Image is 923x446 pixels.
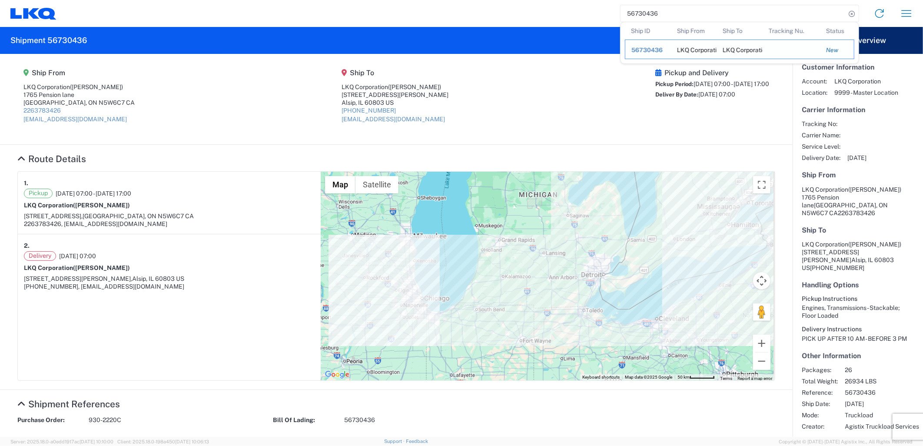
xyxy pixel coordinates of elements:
h5: Ship To [802,226,914,234]
div: LKQ Corporation [342,83,448,91]
a: Hide Details [17,399,120,409]
div: PICK UP AFTER 10 AM - BEFORE 3 PM [802,335,914,343]
div: New [826,46,848,54]
a: Hide Details [17,153,86,164]
div: LKQ Corporation [723,40,757,59]
span: Mode: [802,411,838,419]
a: Terms [720,376,732,381]
strong: Bill Of Lading: [273,416,338,424]
h5: Pickup and Delivery [655,69,769,77]
div: [STREET_ADDRESS][PERSON_NAME] [342,91,448,99]
a: 2263783426 [23,107,61,114]
span: 26934 LBS [845,377,919,385]
h2: Shipment 56730436 [10,35,87,46]
button: Toggle fullscreen view [753,176,770,193]
span: ([PERSON_NAME]) [388,83,441,90]
span: 56730436 [344,416,375,424]
span: Pickup Period: [655,81,694,87]
img: Google [323,369,352,380]
span: [GEOGRAPHIC_DATA], ON N5W6C7 CA [83,213,194,220]
h5: Handling Options [802,281,914,289]
span: [DATE] 07:00 [698,91,735,98]
a: Feedback [406,439,428,444]
span: [DATE] 07:00 - [DATE] 17:00 [56,190,131,197]
span: 930-2220C [89,416,121,424]
span: Account: [802,77,827,85]
span: [DATE] 10:10:00 [80,439,113,444]
span: Total Weight: [802,377,838,385]
a: Support [384,439,406,444]
span: Agistix Truckload Services [845,423,919,430]
span: LKQ Corporation [834,77,898,85]
span: Reference: [802,389,838,396]
span: [DATE] 07:00 [59,252,96,260]
span: Ship Date: [802,400,838,408]
button: Map camera controls [753,272,770,290]
span: 56730436 [631,47,663,53]
div: LKQ Corporation [677,40,711,59]
span: [STREET_ADDRESS][PERSON_NAME], [24,275,132,282]
span: ([PERSON_NAME]) [848,186,901,193]
a: [EMAIL_ADDRESS][DOMAIN_NAME] [342,116,445,123]
h6: Pickup Instructions [802,295,914,303]
th: Ship To [717,22,763,40]
span: Deliver By Date: [655,91,698,98]
strong: LKQ Corporation [24,202,130,209]
span: ([PERSON_NAME]) [73,202,130,209]
a: Open this area in Google Maps (opens a new window) [323,369,352,380]
span: Packages: [802,366,838,374]
span: Tracking No: [802,120,840,128]
span: 9999 - Master Location [834,89,898,97]
address: Alsip, IL 60803 US [802,240,914,272]
strong: 2. [24,240,30,251]
button: Show street map [325,176,355,193]
strong: 1. [24,178,28,189]
div: 2263783426, [EMAIL_ADDRESS][DOMAIN_NAME] [24,220,315,228]
div: 1765 Pension lane [23,91,135,99]
span: 56730436 [845,389,919,396]
span: [STREET_ADDRESS], [24,213,83,220]
span: Server: 2025.18.0-a0edd1917ac [10,439,113,444]
span: [DATE] 10:06:13 [175,439,209,444]
div: [GEOGRAPHIC_DATA], ON N5W6C7 CA [23,99,135,107]
div: Alsip, IL 60803 US [342,99,448,107]
span: [DATE] 07:00 - [DATE] 17:00 [694,80,769,87]
span: Pickup [24,189,53,198]
span: Map data ©2025 Google [625,375,672,379]
span: [DATE] [847,154,867,162]
span: 2263783426 [838,210,875,216]
button: Zoom in [753,335,770,352]
button: Drag Pegman onto the map to open Street View [753,303,770,321]
th: Status [820,22,854,40]
th: Ship ID [625,22,671,40]
span: ([PERSON_NAME]) [848,241,901,248]
span: Creator: [802,423,838,430]
span: Service Level: [802,143,840,150]
span: 50 km [677,375,690,379]
span: Location: [802,89,827,97]
a: [PHONE_NUMBER] [342,107,396,114]
span: 1765 Pension lane [802,194,839,209]
th: Ship From [671,22,717,40]
h5: Customer Information [802,63,914,71]
span: 26 [845,366,919,374]
h5: Ship From [23,69,135,77]
a: [EMAIL_ADDRESS][DOMAIN_NAME] [23,116,127,123]
span: Delivery [24,251,56,261]
span: ([PERSON_NAME]) [73,264,130,271]
div: LKQ Corporation [23,83,135,91]
span: Client: 2025.18.0-198a450 [117,439,209,444]
span: [PHONE_NUMBER] [810,264,864,271]
button: Show satellite imagery [355,176,398,193]
table: Search Results [625,22,859,63]
h5: Ship To [342,69,448,77]
input: Shipment, tracking or reference number [621,5,846,22]
button: Keyboard shortcuts [582,374,620,380]
h5: Carrier Information [802,106,914,114]
span: [DATE] [845,400,919,408]
strong: Purchase Order: [17,416,83,424]
address: [GEOGRAPHIC_DATA], ON N5W6C7 CA [802,186,914,217]
a: Report a map error [737,376,772,381]
th: Tracking Nu. [763,22,820,40]
strong: LKQ Corporation [24,264,130,271]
